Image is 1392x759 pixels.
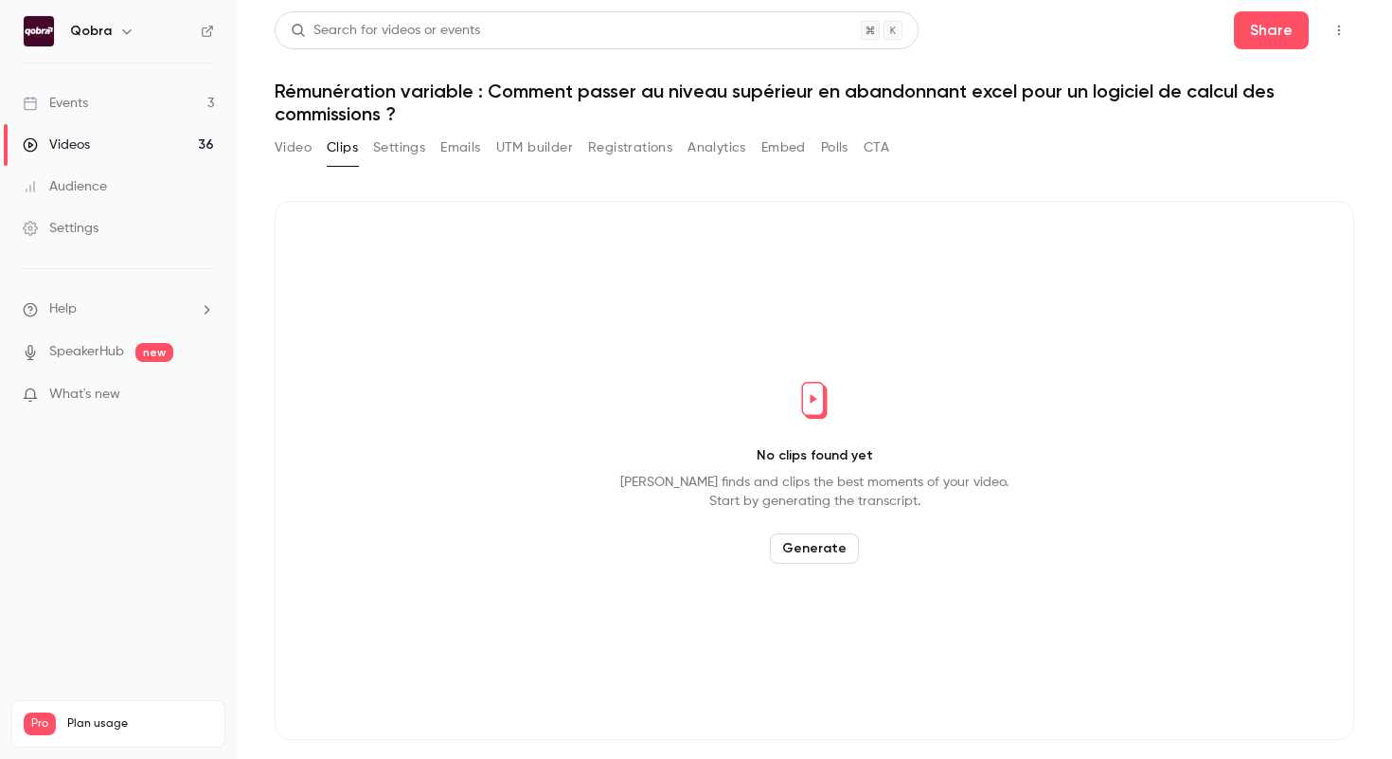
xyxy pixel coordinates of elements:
p: [PERSON_NAME] finds and clips the best moments of your video. Start by generating the transcript. [620,473,1008,511]
button: UTM builder [496,133,573,163]
h1: Rémunération variable : Comment passer au niveau supérieur en abandonnant excel pour un logiciel ... [275,80,1354,125]
button: Video [275,133,312,163]
a: SpeakerHub [49,342,124,362]
button: Generate [770,533,859,564]
span: What's new [49,385,120,405]
img: Qobra [24,16,54,46]
button: Settings [373,133,425,163]
span: new [135,343,173,362]
button: Clips [327,133,358,163]
button: Top Bar Actions [1324,15,1354,45]
li: help-dropdown-opener [23,299,214,319]
h6: Qobra [70,22,112,41]
button: Emails [440,133,480,163]
button: Share [1234,11,1309,49]
button: Registrations [588,133,672,163]
div: Audience [23,177,107,196]
span: Pro [24,713,56,735]
p: No clips found yet [757,446,873,465]
div: Events [23,94,88,113]
button: Analytics [687,133,746,163]
div: Videos [23,136,90,154]
div: Settings [23,219,98,238]
iframe: Noticeable Trigger [191,387,214,404]
button: CTA [864,133,889,163]
div: Search for videos or events [291,21,480,41]
span: Plan usage [67,716,213,732]
button: Polls [821,133,848,163]
span: Help [49,299,77,319]
button: Embed [761,133,806,163]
